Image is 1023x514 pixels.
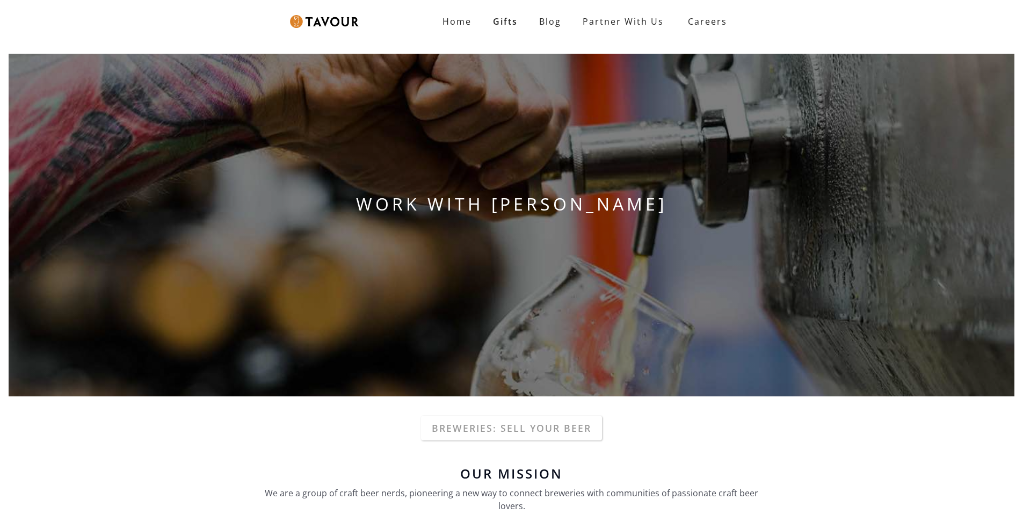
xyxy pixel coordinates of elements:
h6: Our Mission [259,467,764,480]
h1: WORK WITH [PERSON_NAME] [9,191,1014,217]
a: Home [432,11,482,32]
strong: Careers [688,11,727,32]
a: Blog [528,11,572,32]
a: Gifts [482,11,528,32]
a: Partner With Us [572,11,674,32]
a: Breweries: Sell your beer [421,416,602,440]
a: Careers [674,6,735,37]
strong: Home [442,16,471,27]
